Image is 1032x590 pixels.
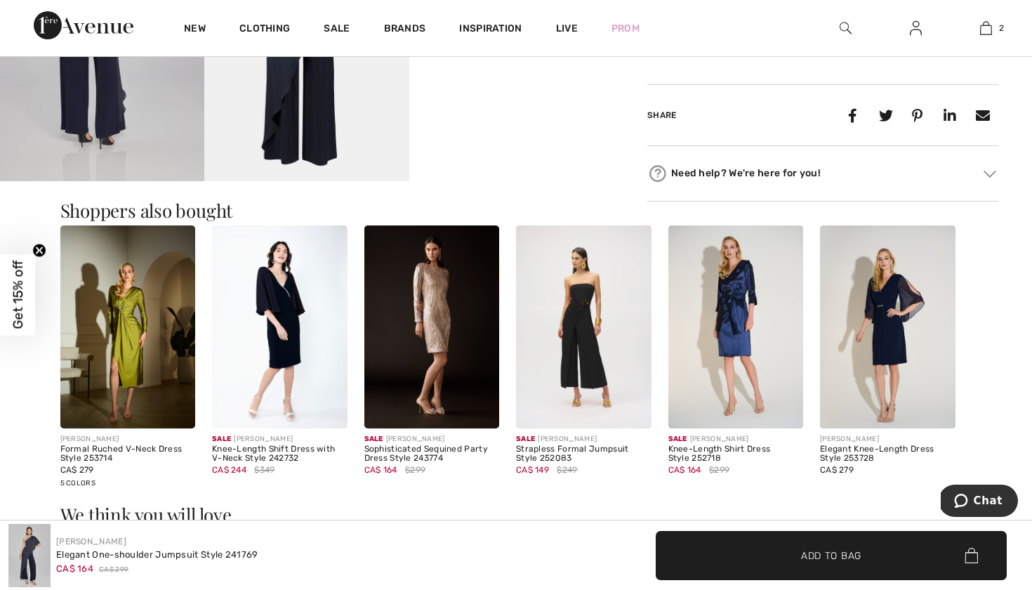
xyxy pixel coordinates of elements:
div: [PERSON_NAME] [516,434,651,445]
span: Sale [668,435,687,443]
span: 2 [999,22,1004,34]
img: Bag.svg [965,548,978,563]
div: Elegant Knee-Length Dress Style 253728 [820,445,955,464]
span: CA$ 164 [364,465,397,475]
div: Knee-Length Shift Dress with V-Neck Style 242732 [212,445,348,464]
span: $299 [405,464,425,476]
span: CA$ 164 [56,563,93,574]
span: Add to Bag [801,548,861,563]
img: My Info [910,20,922,37]
span: Inspiration [459,22,522,37]
div: Need help? We're here for you! [647,163,998,184]
img: Knee-Length Shift Dress with V-Neck Style 242732 [212,225,348,428]
div: Elegant One-shoulder Jumpsuit Style 241769 [56,548,258,562]
img: Arrow2.svg [984,171,996,178]
h3: We think you will love [60,506,972,524]
span: Share [647,110,677,120]
div: Knee-Length Shirt Dress Style 252718 [668,445,804,464]
span: CA$ 299 [99,565,128,575]
a: Brands [384,22,426,37]
img: Formal Ruched V-Neck Dress Style 253714 [60,225,196,428]
span: Sale [364,435,383,443]
img: search the website [840,20,852,37]
span: Get 15% off [10,261,26,329]
a: Prom [611,21,640,36]
span: $349 [254,464,274,476]
span: 5 Colors [60,479,95,487]
img: Elegant One-Shoulder Jumpsuit Style 241769 [8,524,51,587]
div: [PERSON_NAME] [364,434,500,445]
div: Strapless Formal Jumpsuit Style 252083 [516,445,651,464]
span: Sale [516,435,535,443]
span: $249 [557,464,577,476]
a: Live [556,21,578,36]
span: CA$ 244 [212,465,246,475]
img: Sophisticated Sequined Party Dress Style 243774 [364,225,500,428]
a: Sale [324,22,350,37]
a: Sign In [899,20,933,37]
img: 1ère Avenue [34,11,133,39]
span: CA$ 279 [60,465,94,475]
div: [PERSON_NAME] [820,434,955,445]
div: Sophisticated Sequined Party Dress Style 243774 [364,445,500,464]
a: New [184,22,206,37]
img: Elegant Knee-Length Dress Style 253728 [820,225,955,428]
a: Clothing [239,22,290,37]
div: Formal Ruched V-Neck Dress Style 253714 [60,445,196,464]
iframe: Opens a widget where you can chat to one of our agents [941,485,1018,520]
button: Close teaser [32,244,46,258]
div: [PERSON_NAME] [212,434,348,445]
img: Knee-Length Shirt Dress Style 252718 [668,225,804,428]
a: 2 [951,20,1020,37]
span: CA$ 149 [516,465,549,475]
span: CA$ 279 [820,465,854,475]
a: [PERSON_NAME] [56,537,126,546]
img: Strapless Formal Jumpsuit Style 252083 [516,225,651,428]
div: [PERSON_NAME] [60,434,196,445]
span: Sale [212,435,231,443]
div: [PERSON_NAME] [668,434,804,445]
span: $299 [709,464,729,476]
img: My Bag [980,20,992,37]
span: CA$ 164 [668,465,701,475]
h3: Shoppers also bought [60,202,972,220]
button: Add to Bag [656,531,1007,580]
